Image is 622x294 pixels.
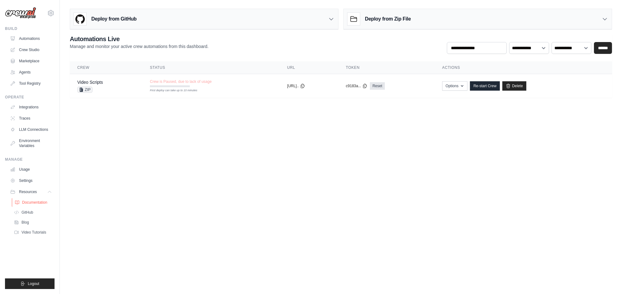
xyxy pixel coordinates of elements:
[5,7,36,19] img: Logo
[7,102,55,112] a: Integrations
[482,44,622,294] iframe: To enrich screen reader interactions, please activate Accessibility in Grammarly extension settings
[5,95,55,100] div: Operate
[22,220,29,225] span: Blog
[7,176,55,186] a: Settings
[435,61,612,74] th: Actions
[11,208,55,217] a: GitHub
[5,26,55,31] div: Build
[7,136,55,151] a: Environment Variables
[7,67,55,77] a: Agents
[7,187,55,197] button: Resources
[7,125,55,135] a: LLM Connections
[22,200,47,205] span: Documentation
[338,61,435,74] th: Token
[28,281,39,286] span: Logout
[22,230,46,235] span: Video Tutorials
[7,78,55,88] a: Tool Registry
[5,157,55,162] div: Manage
[12,198,55,207] a: Documentation
[280,61,338,74] th: URL
[142,61,280,74] th: Status
[7,164,55,174] a: Usage
[150,79,212,84] span: Crew is Paused, due to lack of usage
[77,80,103,85] a: Video Scripts
[7,34,55,44] a: Automations
[70,61,142,74] th: Crew
[11,218,55,227] a: Blog
[7,56,55,66] a: Marketplace
[19,189,37,194] span: Resources
[74,13,86,25] img: GitHub Logo
[5,278,55,289] button: Logout
[470,81,500,91] a: Re-start Crew
[91,15,136,23] h3: Deploy from GitHub
[370,82,385,90] a: Reset
[22,210,33,215] span: GitHub
[7,45,55,55] a: Crew Studio
[70,43,208,50] p: Manage and monitor your active crew automations from this dashboard.
[346,83,367,88] button: c9183a...
[442,81,467,91] button: Options
[150,88,190,93] div: First deploy can take up to 10 minutes
[70,35,208,43] h2: Automations Live
[7,113,55,123] a: Traces
[365,15,411,23] h3: Deploy from Zip File
[77,87,93,93] span: ZIP
[11,228,55,237] a: Video Tutorials
[482,44,622,294] div: Chat Widget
